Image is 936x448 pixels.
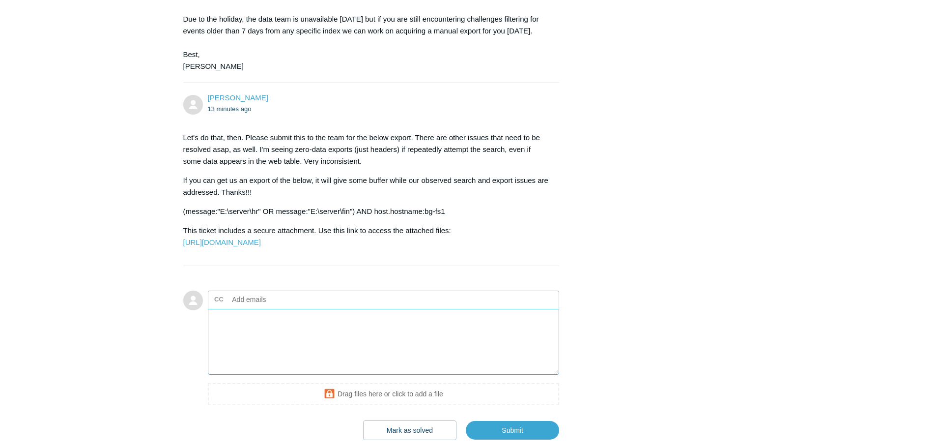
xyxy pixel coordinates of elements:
button: Mark as solved [363,420,456,440]
label: CC [214,292,224,307]
input: Submit [466,421,559,440]
p: This ticket includes a secure attachment. Use this link to access the attached files: [183,225,550,248]
input: Add emails [228,292,334,307]
p: (message:"E:\server\hr" OR message:"E:\server\fin") AND host.hostname:bg-fs1 [183,206,550,217]
a: [PERSON_NAME] [208,93,268,102]
textarea: Add your reply [208,309,560,375]
a: [URL][DOMAIN_NAME] [183,238,261,246]
p: Let's do that, then. Please submit this to the team for the below export. There are other issues ... [183,132,550,167]
time: 10/13/2025, 16:06 [208,105,252,113]
p: If you can get us an export of the below, it will give some buffer while our observed search and ... [183,175,550,198]
span: Adam Dominguez [208,93,268,102]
